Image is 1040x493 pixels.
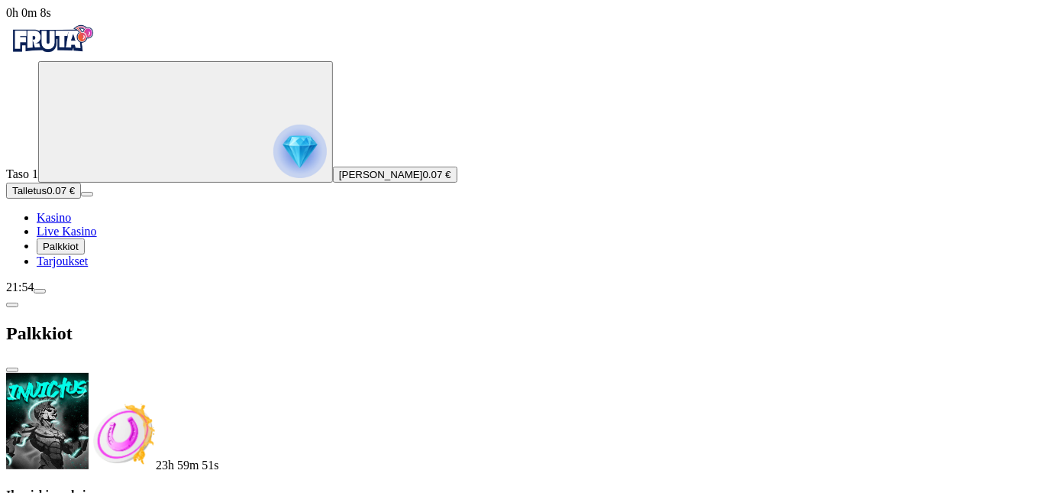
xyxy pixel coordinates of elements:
[34,289,46,294] button: menu
[37,238,85,255] button: reward iconPalkkiot
[6,373,89,469] img: Invictus
[273,125,327,178] img: reward progress
[12,185,47,196] span: Talletus
[47,185,75,196] span: 0.07 €
[423,169,451,180] span: 0.07 €
[6,20,1034,268] nav: Primary
[339,169,423,180] span: [PERSON_NAME]
[81,192,93,196] button: menu
[37,225,97,238] a: poker-chip iconLive Kasino
[333,167,457,183] button: [PERSON_NAME]0.07 €
[89,402,156,469] img: Freespins bonus icon
[37,255,88,268] a: gift-inverted iconTarjoukset
[6,281,34,294] span: 21:54
[43,241,79,252] span: Palkkiot
[37,211,71,224] a: diamond iconKasino
[6,167,38,180] span: Taso 1
[6,20,98,58] img: Fruta
[6,183,81,199] button: Talletusplus icon0.07 €
[6,6,51,19] span: user session time
[6,47,98,60] a: Fruta
[37,255,88,268] span: Tarjoukset
[37,225,97,238] span: Live Kasino
[156,459,219,472] span: countdown
[6,303,18,307] button: chevron-left icon
[6,323,1034,344] h2: Palkkiot
[37,211,71,224] span: Kasino
[6,368,18,372] button: close
[38,61,333,183] button: reward progress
